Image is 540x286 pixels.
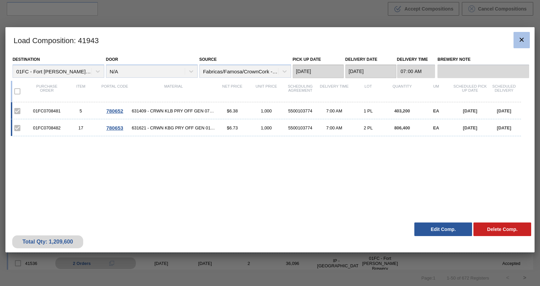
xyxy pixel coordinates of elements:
[106,108,123,114] span: 780652
[215,125,249,130] div: $6.73
[283,84,317,99] div: Scheduling Agreement
[317,84,351,99] div: Delivery Time
[249,125,283,130] div: 1,000
[385,84,419,99] div: Quantity
[132,84,215,99] div: Material
[106,57,118,62] label: Door
[132,108,215,113] span: 631409 - CRWN KLB PRY OFF GEN 0718 UNDER THE CAP
[463,108,477,113] span: [DATE]
[64,125,98,130] div: 17
[30,84,64,99] div: Purchase order
[30,125,64,130] div: 01FC0708482
[497,108,511,113] span: [DATE]
[17,239,78,245] div: Total Qty: 1,209,600
[317,125,351,130] div: 7:00 AM
[106,125,123,131] span: 780653
[473,222,531,236] button: Delete Comp.
[394,125,410,130] span: 806,400
[317,108,351,113] div: 7:00 AM
[199,57,217,62] label: Source
[433,125,439,130] span: EA
[215,84,249,99] div: Net Price
[351,84,385,99] div: Lot
[215,108,249,113] div: $6.38
[463,125,477,130] span: [DATE]
[414,222,472,236] button: Edit Comp.
[433,108,439,113] span: EA
[64,108,98,113] div: 5
[5,27,535,53] h3: Load Composition : 41943
[293,57,321,62] label: Pick up Date
[487,84,521,99] div: Scheduled Delivery
[394,108,410,113] span: 403,200
[13,57,40,62] label: Destination
[249,84,283,99] div: Unit Price
[345,65,396,78] input: mm/dd/yyyy
[397,55,435,65] label: Delivery Time
[98,125,132,131] div: Go to Order
[249,108,283,113] div: 1,000
[351,125,385,130] div: 2 PL
[98,84,132,99] div: Portal code
[351,108,385,113] div: 1 PL
[64,84,98,99] div: Item
[345,57,377,62] label: Delivery Date
[132,125,215,130] span: 631621 - CRWN KBG PRY OFF GEN 0123 PRYOFF 12 OZ G
[293,65,344,78] input: mm/dd/yyyy
[419,84,453,99] div: UM
[437,55,529,65] label: Brewery Note
[453,84,487,99] div: Scheduled Pick up Date
[283,108,317,113] div: 5500103774
[283,125,317,130] div: 5500103774
[30,108,64,113] div: 01FC0708481
[98,108,132,114] div: Go to Order
[497,125,511,130] span: [DATE]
